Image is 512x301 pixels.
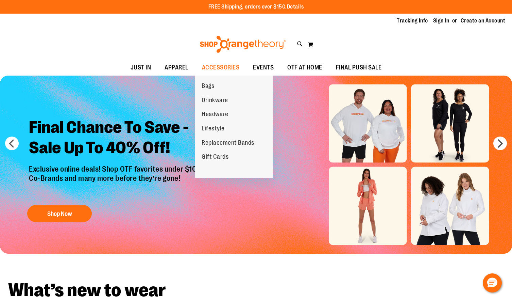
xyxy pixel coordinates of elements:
[253,60,274,75] span: EVENTS
[124,60,158,76] a: JUST IN
[287,60,322,75] span: OTF AT HOME
[195,60,246,76] a: ACCESSORIES
[199,36,287,53] img: Shop Orangetheory
[493,137,507,150] button: next
[24,112,237,165] h2: Final Chance To Save - Sale Up To 40% Off!
[397,17,428,25] a: Tracking Info
[165,60,188,75] span: APPAREL
[202,60,240,75] span: ACCESSORIES
[483,273,502,292] button: Hello, have a question? Let’s chat.
[195,76,273,178] ul: ACCESSORIES
[202,82,214,91] span: Bags
[287,4,304,10] a: Details
[131,60,151,75] span: JUST IN
[195,136,261,150] a: Replacement Bands
[202,153,228,162] span: Gift Cards
[8,281,504,300] h2: What’s new to wear
[5,137,19,150] button: prev
[208,3,304,11] p: FREE Shipping, orders over $150.
[195,93,235,108] a: Drinkware
[24,165,237,198] p: Exclusive online deals! Shop OTF favorites under $10, $20, $50, Co-Brands and many more before th...
[195,122,232,136] a: Lifestyle
[280,60,329,76] a: OTF AT HOME
[202,125,225,133] span: Lifestyle
[158,60,195,76] a: APPAREL
[195,150,235,164] a: Gift Cards
[202,139,254,148] span: Replacement Bands
[24,112,237,225] a: Final Chance To Save -Sale Up To 40% Off! Exclusive online deals! Shop OTF favorites under $10, $...
[461,17,506,25] a: Create an Account
[336,60,382,75] span: FINAL PUSH SALE
[202,97,228,105] span: Drinkware
[27,205,92,222] button: Shop Now
[433,17,449,25] a: Sign In
[246,60,280,76] a: EVENTS
[329,60,389,76] a: FINAL PUSH SALE
[202,111,228,119] span: Headware
[195,107,235,122] a: Headware
[195,79,221,93] a: Bags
